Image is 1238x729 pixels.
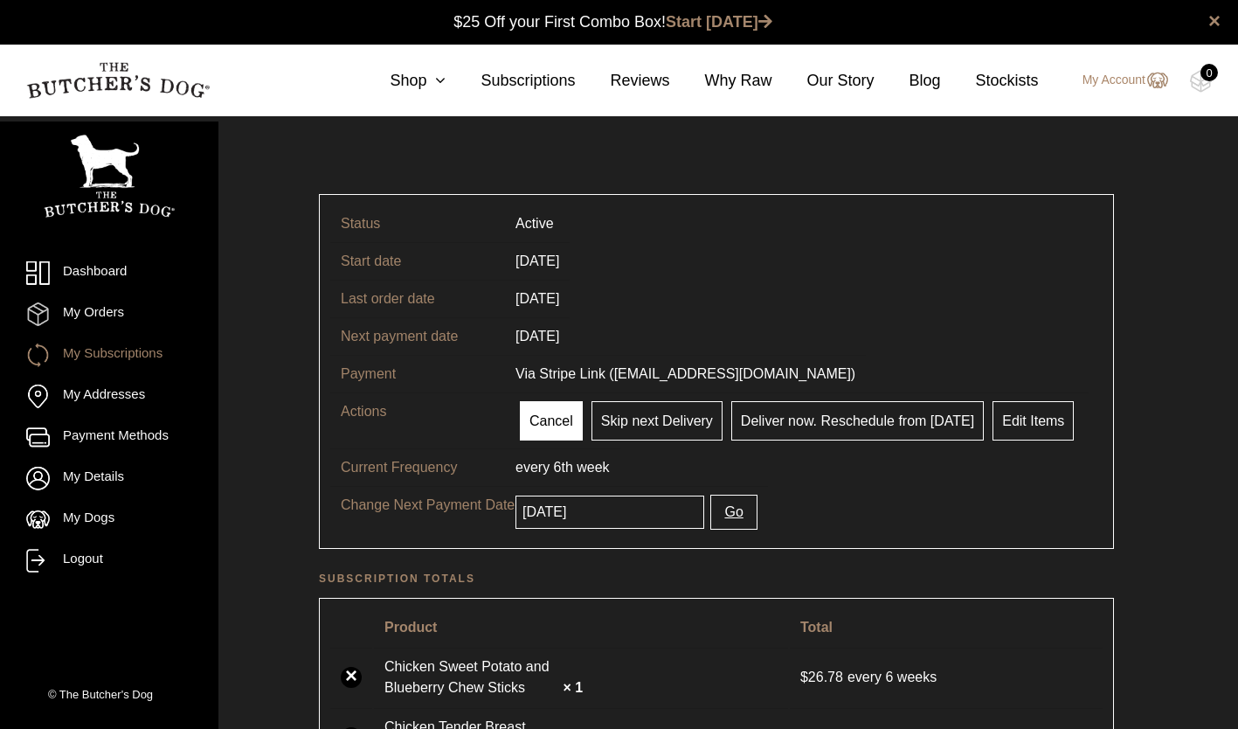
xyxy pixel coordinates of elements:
[384,656,559,698] a: Chicken Sweet Potato and Blueberry Chew Sticks
[992,401,1074,441] a: Edit Items
[731,401,984,441] a: Deliver now. Reschedule from [DATE]
[790,648,1103,706] td: every 6 weeks
[26,508,192,531] a: My Dogs
[341,457,515,478] p: Current Frequency
[26,467,192,490] a: My Details
[1200,64,1218,81] div: 0
[319,570,1114,587] h2: Subscription totals
[520,401,583,441] a: Cancel
[591,401,723,441] a: Skip next Delivery
[446,69,575,93] a: Subscriptions
[1190,70,1212,93] img: TBD_Cart-Empty.png
[666,13,772,31] a: Start [DATE]
[1208,10,1221,31] a: close
[577,460,609,475] span: week
[1065,70,1168,91] a: My Account
[330,205,505,242] td: Status
[341,495,515,516] p: Change Next Payment Date
[26,344,192,367] a: My Subscriptions
[772,69,875,93] a: Our Story
[941,69,1039,93] a: Stockists
[505,242,570,280] td: [DATE]
[515,366,855,381] span: Via Stripe Link ([EMAIL_ADDRESS][DOMAIN_NAME])
[330,280,505,317] td: Last order date
[330,392,505,448] td: Actions
[330,242,505,280] td: Start date
[26,426,192,449] a: Payment Methods
[515,460,573,475] span: every 6th
[505,205,564,242] td: Active
[563,680,583,695] strong: × 1
[26,385,192,408] a: My Addresses
[710,495,757,530] button: Go
[790,609,1103,646] th: Total
[26,261,192,285] a: Dashboard
[875,69,941,93] a: Blog
[575,69,669,93] a: Reviews
[330,355,505,392] td: Payment
[26,302,192,326] a: My Orders
[800,670,808,684] span: $
[505,317,570,355] td: [DATE]
[355,69,446,93] a: Shop
[505,280,570,317] td: [DATE]
[44,135,175,218] img: TBD_Portrait_Logo_White.png
[374,609,788,646] th: Product
[670,69,772,93] a: Why Raw
[26,549,192,573] a: Logout
[800,670,847,684] span: 26.78
[341,667,362,688] a: ×
[330,317,505,355] td: Next payment date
